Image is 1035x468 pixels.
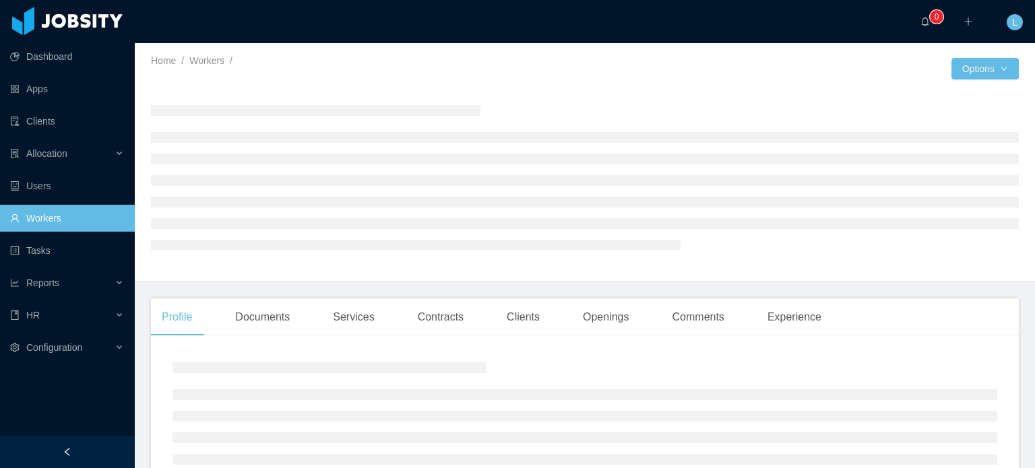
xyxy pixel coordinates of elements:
i: icon: book [10,310,20,320]
span: HR [26,310,40,321]
div: Comments [662,298,735,336]
span: Configuration [26,342,82,353]
button: Optionsicon: down [951,58,1019,79]
a: icon: userWorkers [10,205,124,232]
div: Openings [572,298,640,336]
i: icon: plus [964,17,973,26]
i: icon: bell [920,17,930,26]
i: icon: solution [10,149,20,158]
span: Allocation [26,148,67,159]
span: / [230,55,232,66]
div: Experience [757,298,832,336]
div: Contracts [407,298,474,336]
i: icon: setting [10,343,20,352]
span: / [181,55,184,66]
a: Workers [189,55,224,66]
div: Services [322,298,385,336]
a: icon: pie-chartDashboard [10,43,124,70]
i: icon: line-chart [10,278,20,288]
span: L [1012,14,1017,30]
div: Profile [151,298,203,336]
a: icon: appstoreApps [10,75,124,102]
div: Clients [496,298,551,336]
div: Documents [224,298,301,336]
sup: 0 [930,10,943,24]
a: icon: auditClients [10,108,124,135]
a: icon: robotUsers [10,172,124,199]
a: Home [151,55,176,66]
span: Reports [26,277,59,288]
a: icon: profileTasks [10,237,124,264]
